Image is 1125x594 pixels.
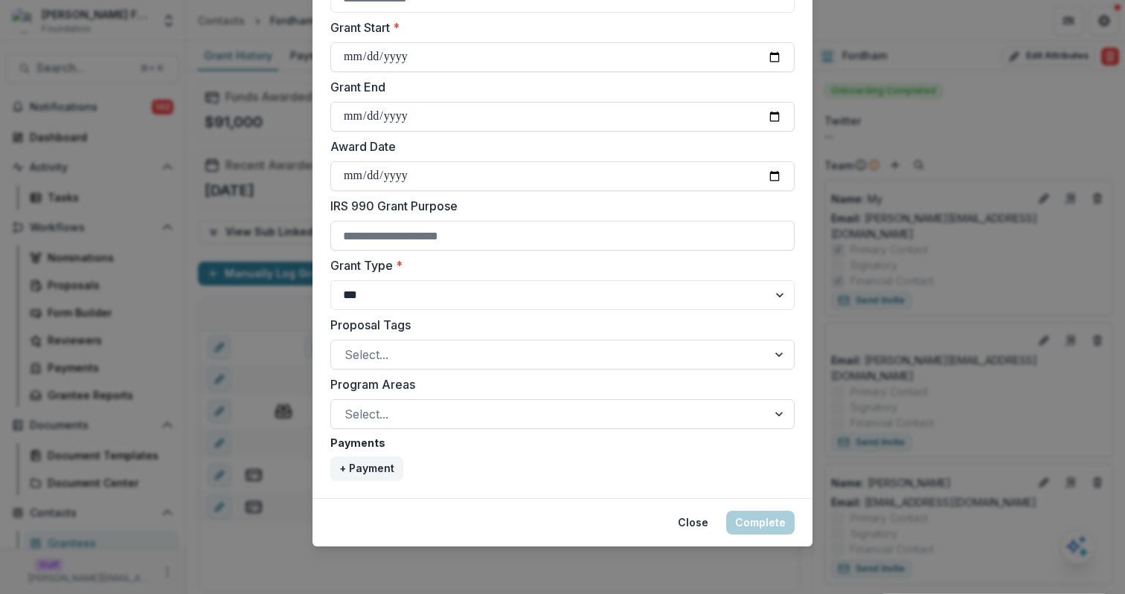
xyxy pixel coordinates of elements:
label: Grant Type [330,256,786,274]
label: IRS 990 Grant Purpose [330,197,786,215]
button: + Payment [330,456,403,480]
label: Grant Start [330,19,786,36]
label: Proposal Tags [330,316,786,334]
label: Award Date [330,138,786,155]
label: Payments [330,435,786,451]
label: Program Areas [330,375,786,393]
button: Close [669,511,717,535]
button: Complete [726,511,795,535]
label: Grant End [330,78,786,96]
